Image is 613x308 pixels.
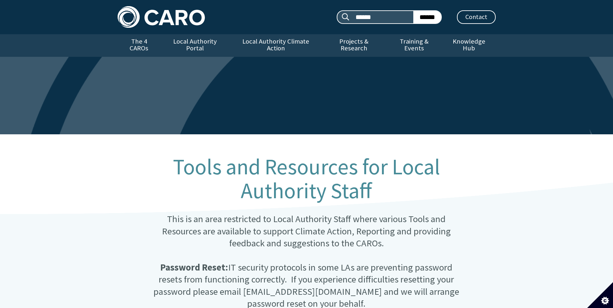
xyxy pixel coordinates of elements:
[457,10,496,24] a: Contact
[150,155,463,203] h1: Tools and Resources for Local Authority Staff
[160,262,228,273] strong: Password Reset:
[118,6,205,28] img: Caro logo
[322,34,386,57] a: Projects & Research
[442,34,495,57] a: Knowledge Hub
[230,34,322,57] a: Local Authority Climate Action
[118,34,161,57] a: The 4 CAROs
[587,282,613,308] button: Set cookie preferences
[386,34,442,57] a: Training & Events
[161,34,230,57] a: Local Authority Portal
